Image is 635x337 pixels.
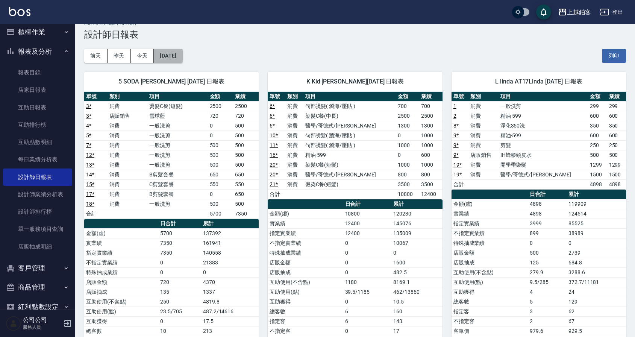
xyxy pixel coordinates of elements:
td: 2 [528,316,567,326]
td: 指定客 [452,307,528,316]
td: 600 [419,150,443,160]
td: 一般洗剪 [147,121,208,131]
td: 600 [588,111,607,121]
td: 消費 [285,101,303,111]
td: 1000 [419,140,443,150]
td: 互助獲得 [84,316,158,326]
td: 消費 [285,121,303,131]
td: 互助使用(點) [268,287,343,297]
td: 句部燙髮( 瀏海/壓貼 ) [303,131,396,140]
td: 句部燙髮( 瀏海/壓貼 ) [303,101,396,111]
td: 消費 [285,170,303,179]
td: 0 [391,248,443,258]
td: 雪球藍 [147,111,208,121]
td: 客單價 [452,326,528,336]
td: 0 [343,297,392,307]
td: 7350 [158,248,201,258]
td: 消費 [285,111,303,121]
td: 979.6 [528,326,567,336]
td: 實業績 [84,238,158,248]
td: 不指定實業績 [268,238,343,248]
td: 800 [419,170,443,179]
td: 5700 [208,209,233,219]
td: 684.8 [567,258,626,267]
td: 350 [607,121,626,131]
td: 消費 [285,150,303,160]
button: 登出 [597,5,626,19]
span: L linda AT17Linda [DATE] 日報表 [461,78,617,85]
td: 0 [208,131,233,140]
td: 剪髮 [499,140,588,150]
td: 0 [201,267,259,277]
td: 消費 [468,101,498,111]
td: 一般洗剪 [147,131,208,140]
td: 店販抽成 [268,267,343,277]
td: 600 [607,131,626,140]
td: 消費 [285,179,303,189]
td: 消費 [108,160,148,170]
td: 3500 [396,179,419,189]
table: a dense table [84,92,259,219]
td: 372.7/11181 [567,277,626,287]
td: 0 [567,238,626,248]
th: 金額 [588,92,607,102]
td: 開學季染髮 [499,160,588,170]
td: 0 [343,258,392,267]
td: 500 [208,140,233,150]
td: 3 [528,307,567,316]
td: 21383 [201,258,259,267]
td: 143 [391,316,443,326]
td: 500 [588,150,607,160]
a: 2 [453,113,456,119]
td: 消費 [468,170,498,179]
td: 1000 [419,160,443,170]
td: 互助獲得 [452,287,528,297]
td: 720 [233,111,259,121]
td: 125 [528,258,567,267]
td: 250 [607,140,626,150]
th: 日合計 [158,219,201,229]
a: 每日業績分析表 [3,151,72,168]
td: 62 [567,307,626,316]
td: 0 [343,238,392,248]
td: 899 [528,228,567,238]
th: 累計 [201,219,259,229]
td: 9.5/285 [528,277,567,287]
th: 單號 [268,92,285,102]
a: 單一服務項目查詢 [3,220,72,238]
td: 總客數 [452,297,528,307]
td: 金額(虛) [84,228,158,238]
td: 800 [396,170,419,179]
td: 醫學/哥德式/[PERSON_NAME] [303,170,396,179]
td: 消費 [468,131,498,140]
td: 指定實業績 [268,228,343,238]
td: 4819.8 [201,297,259,307]
td: 161941 [201,238,259,248]
td: 1337 [201,287,259,297]
td: 一般洗剪 [147,160,208,170]
td: C剪髮套餐 [147,179,208,189]
td: 消費 [285,140,303,150]
td: 1000 [396,140,419,150]
th: 類別 [285,92,303,102]
td: 129 [567,297,626,307]
td: 消費 [108,150,148,160]
td: 句部燙髮( 瀏海/壓貼 ) [303,140,396,150]
td: 12400 [419,189,443,199]
td: 500 [233,160,259,170]
td: 137392 [201,228,259,238]
td: 店販金額 [268,258,343,267]
td: 929.5 [567,326,626,336]
td: 指定客 [268,316,343,326]
td: 0 [343,248,392,258]
td: 消費 [285,160,303,170]
td: 特殊抽成業績 [452,238,528,248]
a: 設計師日報表 [3,168,72,186]
td: 550 [208,179,233,189]
img: Person [6,316,21,331]
th: 項目 [499,92,588,102]
td: 2500 [396,111,419,121]
td: 0 [208,121,233,131]
td: 7350 [158,238,201,248]
td: 消費 [468,121,498,131]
